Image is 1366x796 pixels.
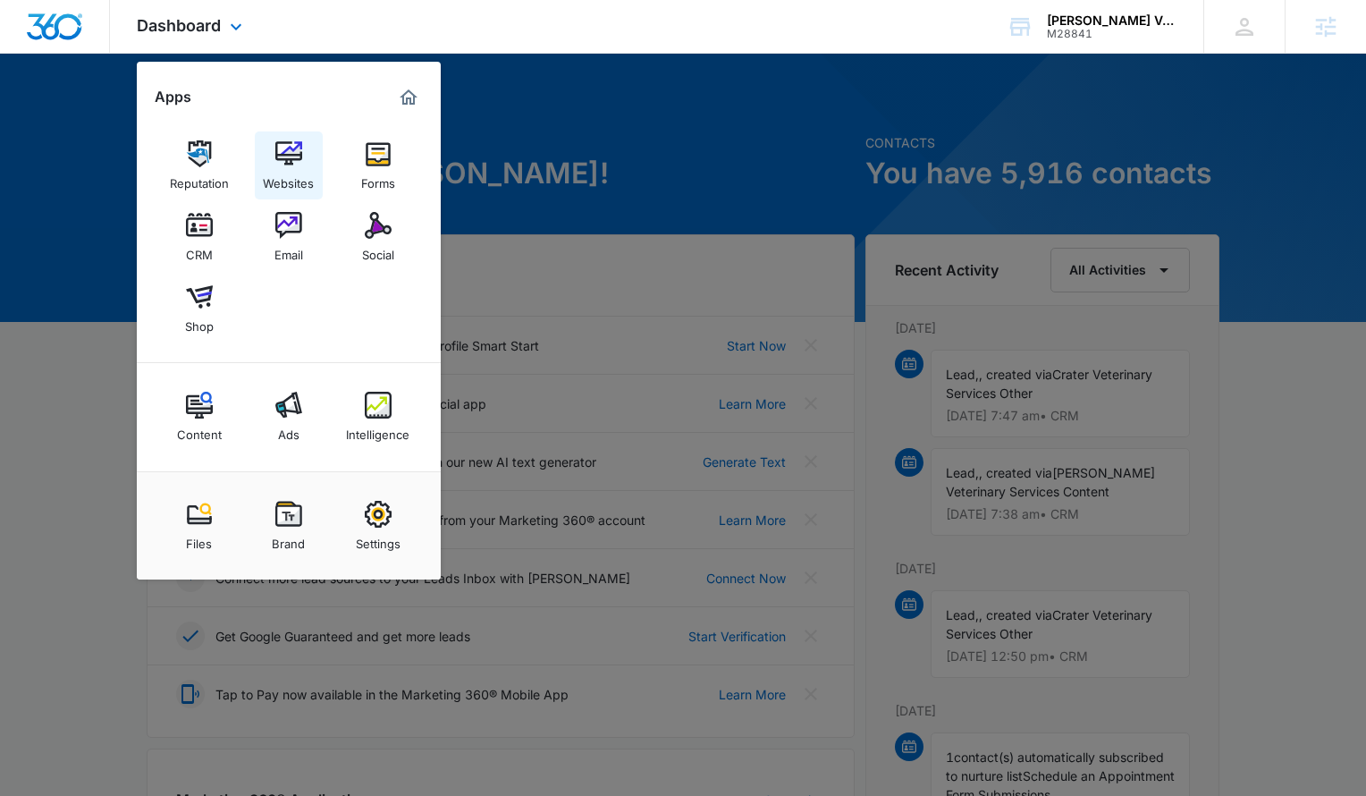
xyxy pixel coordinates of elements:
[165,131,233,199] a: Reputation
[361,167,395,191] div: Forms
[344,492,412,560] a: Settings
[137,16,221,35] span: Dashboard
[394,83,423,112] a: Marketing 360® Dashboard
[165,492,233,560] a: Files
[344,131,412,199] a: Forms
[185,310,214,334] div: Shop
[356,528,401,551] div: Settings
[263,167,314,191] div: Websites
[344,203,412,271] a: Social
[274,239,303,262] div: Email
[155,89,191,106] h2: Apps
[165,203,233,271] a: CRM
[186,239,213,262] div: CRM
[255,131,323,199] a: Websites
[177,419,222,442] div: Content
[170,167,229,191] div: Reputation
[165,275,233,343] a: Shop
[255,203,323,271] a: Email
[278,419,299,442] div: Ads
[362,239,394,262] div: Social
[346,419,409,442] div: Intelligence
[255,492,323,560] a: Brand
[344,383,412,451] a: Intelligence
[255,383,323,451] a: Ads
[165,383,233,451] a: Content
[1047,28,1177,40] div: account id
[186,528,212,551] div: Files
[272,528,305,551] div: Brand
[1047,13,1177,28] div: account name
